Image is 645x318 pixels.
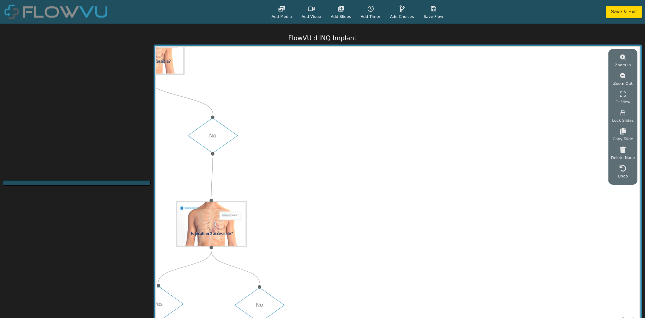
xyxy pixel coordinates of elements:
[611,108,636,124] button: Lock Slides
[424,14,443,19] span: Save Flow
[211,158,213,196] g: Edge from logic_a25e550c-1c93-4d38-bc2c-306cd103f269 to 7a9f0e03-183f-44bc-96b6-71113feb4719
[176,201,247,247] img: draggable image
[361,14,380,19] span: Add Timer
[616,99,630,105] span: Fit View
[618,173,628,179] span: Undo
[612,118,634,123] span: Lock Slides
[329,4,353,20] button: Add Slides
[359,4,382,20] button: Add Timer
[388,4,416,20] button: Add Choices
[615,62,631,68] span: Zoom In
[113,28,184,75] img: draggable image
[611,71,634,87] button: Zoom Out
[613,81,633,86] span: Zoom Out
[606,6,642,18] button: Save & Exit
[611,126,635,142] button: Copy Slide
[300,4,323,20] button: Add Video
[609,145,637,161] button: Delete Node
[616,163,630,179] button: Undo
[195,118,231,174] div: No
[211,251,260,283] g: Edge from 7a9f0e03-183f-44bc-96b6-71113feb4719 to logic_ad64cc9c-d299-4ad8-973d-9a72efbdbb3b
[288,35,357,42] h1: FlowVU : LINQ Implant
[613,136,633,142] span: Copy Slide
[301,14,321,19] span: Add Video
[614,89,632,105] button: Fit View
[611,155,635,161] span: Delete Node
[195,118,231,153] div: No
[422,4,445,20] button: Save Flow
[272,14,292,19] span: Add Media
[158,251,211,282] g: Edge from 7a9f0e03-183f-44bc-96b6-71113feb4719 to logic_50b053fc-19fd-416d-b3f4-6a1f923468d1
[3,3,109,20] img: FlowVULogo.png
[613,52,633,68] button: Zoom In
[390,14,414,19] span: Add Choices
[331,14,351,19] span: Add Slides
[270,4,294,20] button: Add Media
[149,79,213,113] g: Edge from 232364d3-7b1c-4715-9a15-0c14a43463fc to logic_a25e550c-1c93-4d38-bc2c-306cd103f269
